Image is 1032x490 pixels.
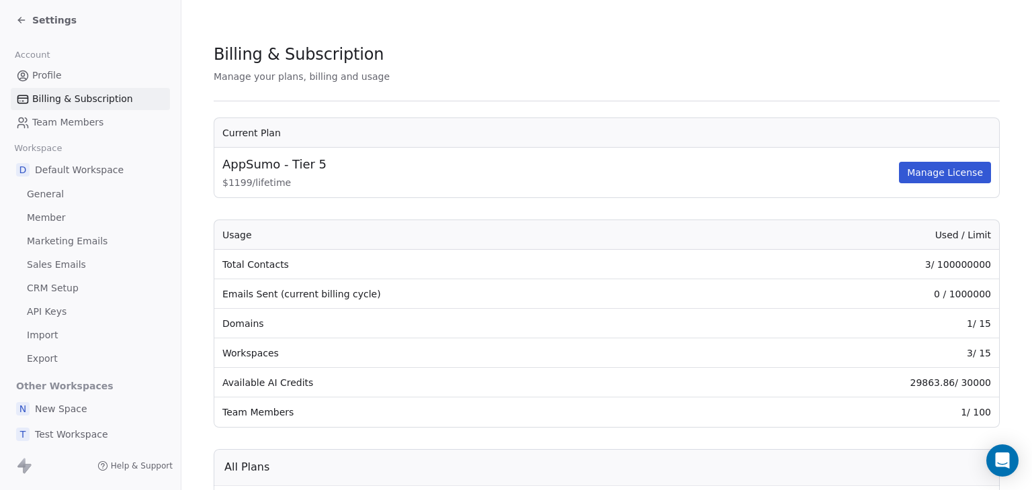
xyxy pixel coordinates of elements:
[214,309,718,338] td: Domains
[214,44,384,64] span: Billing & Subscription
[222,176,896,189] span: $ 1199 / lifetime
[16,163,30,177] span: D
[16,428,30,441] span: T
[27,328,58,342] span: Import
[11,207,170,229] a: Member
[11,88,170,110] a: Billing & Subscription
[27,258,86,272] span: Sales Emails
[35,428,108,441] span: Test Workspace
[718,250,999,279] td: 3 / 100000000
[16,13,77,27] a: Settings
[718,220,999,250] th: Used / Limit
[214,71,390,82] span: Manage your plans, billing and usage
[27,211,66,225] span: Member
[718,397,999,427] td: 1 / 100
[11,183,170,205] a: General
[9,138,68,158] span: Workspace
[27,305,67,319] span: API Keys
[11,254,170,276] a: Sales Emails
[224,459,269,475] span: All Plans
[16,402,30,415] span: N
[718,338,999,368] td: 3 / 15
[35,402,87,415] span: New Space
[214,397,718,427] td: Team Members
[11,301,170,323] a: API Keys
[111,460,173,471] span: Help & Support
[214,279,718,309] td: Emails Sent (current billing cycle)
[222,156,327,173] span: AppSumo - Tier 5
[35,163,124,177] span: Default Workspace
[11,111,170,134] a: Team Members
[32,115,103,130] span: Team Members
[32,92,133,106] span: Billing & Subscription
[32,68,62,83] span: Profile
[899,162,991,183] button: Manage License
[11,230,170,252] a: Marketing Emails
[214,250,718,279] td: Total Contacts
[11,277,170,299] a: CRM Setup
[9,45,56,65] span: Account
[27,352,58,366] span: Export
[214,118,999,148] th: Current Plan
[214,220,718,250] th: Usage
[214,368,718,397] td: Available AI Credits
[27,234,107,248] span: Marketing Emails
[718,368,999,397] td: 29863.86 / 30000
[27,187,64,201] span: General
[214,338,718,368] td: Workspaces
[11,375,119,397] span: Other Workspaces
[718,279,999,309] td: 0 / 1000000
[32,13,77,27] span: Settings
[11,324,170,346] a: Import
[97,460,173,471] a: Help & Support
[27,281,79,295] span: CRM Setup
[718,309,999,338] td: 1 / 15
[986,444,1019,477] div: Open Intercom Messenger
[11,348,170,370] a: Export
[11,64,170,87] a: Profile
